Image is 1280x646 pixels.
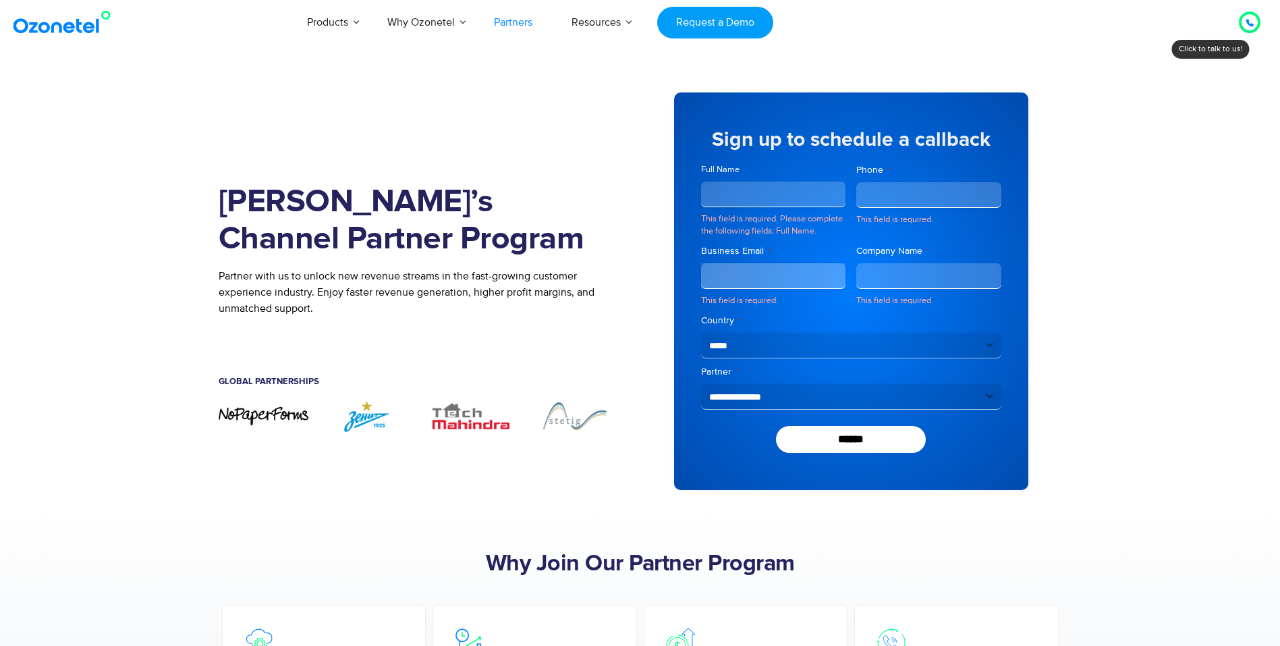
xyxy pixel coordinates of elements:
div: 2 / 7 [322,400,412,433]
div: 3 / 7 [426,400,516,433]
label: Partner [701,365,1001,379]
h5: Global Partnerships [219,377,620,386]
div: This field is required. [856,213,1001,226]
div: This field is required. [701,294,846,307]
h5: Sign up to schedule a callback [701,130,1001,150]
div: 1 / 7 [219,406,309,427]
label: Full Name [701,163,846,176]
a: Request a Demo [657,7,773,38]
p: Partner with us to unlock new revenue streams in the fast-growing customer experience industry. E... [219,268,620,317]
img: nopaperforms [219,406,309,427]
img: Stetig [530,400,620,433]
h1: [PERSON_NAME]’s Channel Partner Program [219,184,620,258]
img: TechMahindra [426,400,516,433]
h2: Why Join Our Partner Program [219,551,1062,578]
label: Company Name [856,244,1001,258]
div: 4 / 7 [530,400,620,433]
div: This field is required. [856,294,1001,307]
label: Phone [856,163,1001,177]
img: ZENIT [322,400,412,433]
label: Business Email [701,244,846,258]
label: Country [701,314,1001,327]
div: Image Carousel [219,400,620,433]
div: This field is required. Please complete the following fields: Full Name. [701,213,846,238]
